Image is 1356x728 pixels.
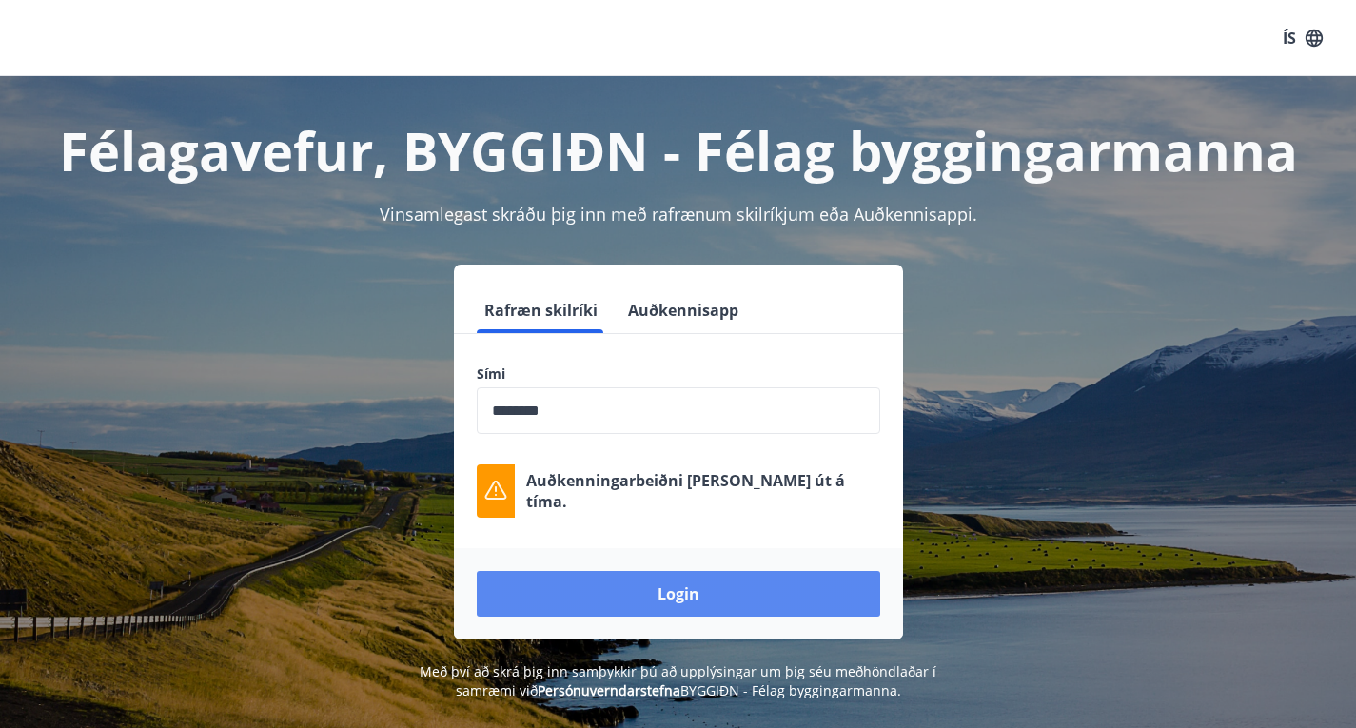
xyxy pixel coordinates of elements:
h1: Félagavefur, BYGGIÐN - Félag byggingarmanna [23,114,1333,187]
span: Með því að skrá þig inn samþykkir þú að upplýsingar um þig séu meðhöndlaðar í samræmi við BYGGIÐN... [420,662,936,699]
p: Auðkenningarbeiðni [PERSON_NAME] út á tíma. [526,470,880,512]
a: Persónuverndarstefna [538,681,680,699]
button: ÍS [1272,21,1333,55]
button: Rafræn skilríki [477,287,605,333]
button: Auðkennisapp [620,287,746,333]
span: Vinsamlegast skráðu þig inn með rafrænum skilríkjum eða Auðkennisappi. [380,203,977,226]
label: Sími [477,364,880,384]
button: Login [477,571,880,617]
